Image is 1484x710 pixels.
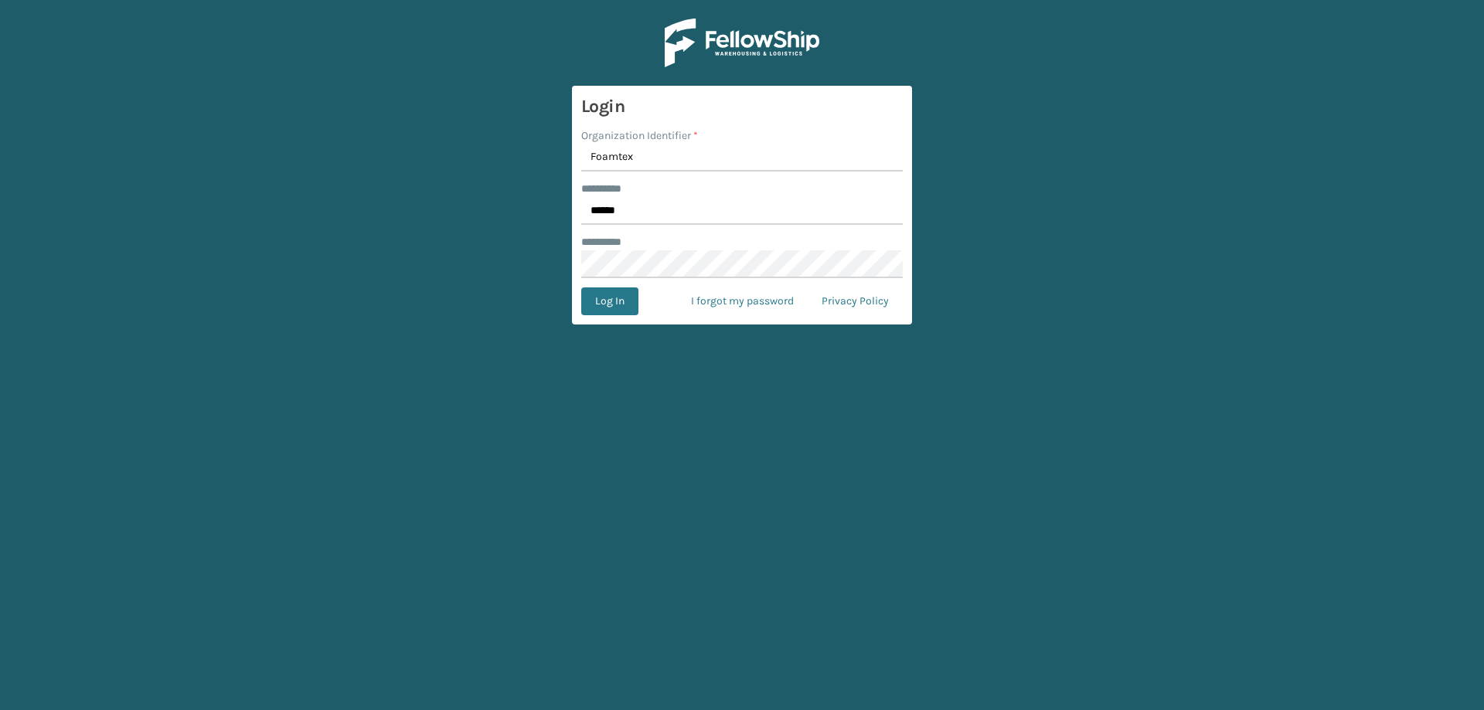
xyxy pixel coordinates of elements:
a: Privacy Policy [808,287,903,315]
button: Log In [581,287,638,315]
a: I forgot my password [677,287,808,315]
h3: Login [581,95,903,118]
img: Logo [665,19,819,67]
label: Organization Identifier [581,127,698,144]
